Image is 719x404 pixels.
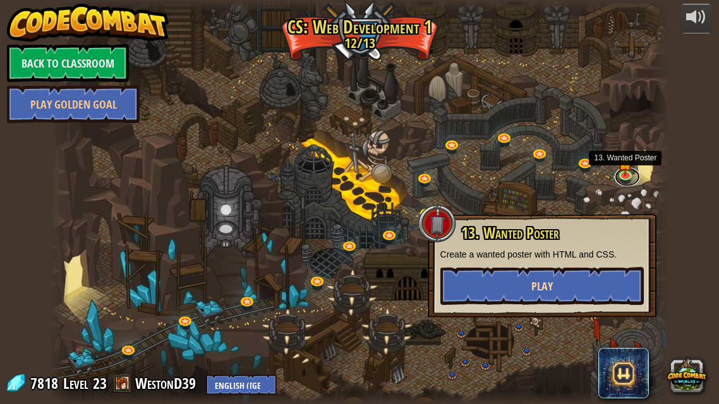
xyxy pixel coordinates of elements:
button: Play [440,267,644,305]
span: 7818 [30,373,62,393]
span: 13. Wanted Poster [461,222,559,244]
span: Play [531,278,553,294]
button: Adjust volume [680,4,712,33]
p: Create a wanted poster with HTML and CSS. [440,248,644,261]
a: Play Golden Goal [7,85,140,123]
img: level-banner-started.png [618,151,632,176]
img: CodeCombat - Learn how to code by playing a game [7,4,169,42]
a: Back to Classroom [7,44,129,82]
span: Level [63,373,88,394]
span: 23 [93,373,107,393]
a: WestonD39 [135,373,200,393]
